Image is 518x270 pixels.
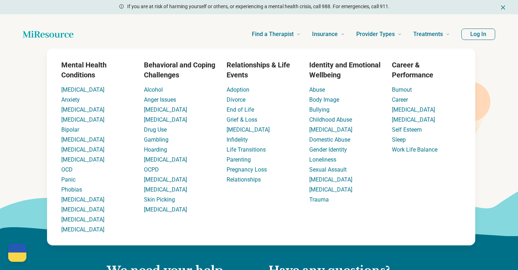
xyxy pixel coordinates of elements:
a: Treatments [413,20,450,49]
a: Provider Types [356,20,402,49]
h3: Identity and Emotional Wellbeing [309,60,380,80]
span: Insurance [312,29,338,39]
a: [MEDICAL_DATA] [144,176,187,183]
a: [MEDICAL_DATA] [309,176,352,183]
button: Log In [461,29,495,40]
a: Divorce [227,96,245,103]
a: [MEDICAL_DATA] [144,116,187,123]
a: Adoption [227,86,249,93]
a: [MEDICAL_DATA] [61,226,104,233]
a: Anxiety [61,96,80,103]
a: Find a Therapist [252,20,301,49]
a: Parenting [227,156,251,163]
a: Sexual Assault [309,166,347,173]
a: [MEDICAL_DATA] [309,126,352,133]
a: Gender Identity [309,146,347,153]
h3: Mental Health Conditions [61,60,133,80]
a: Phobias [61,186,82,193]
a: OCPD [144,166,159,173]
a: Alcohol [144,86,163,93]
a: Panic [61,176,76,183]
a: [MEDICAL_DATA] [61,216,104,223]
a: [MEDICAL_DATA] [392,116,435,123]
a: [MEDICAL_DATA] [309,186,352,193]
a: [MEDICAL_DATA] [61,86,104,93]
button: Dismiss [499,3,507,11]
a: OCD [61,166,73,173]
a: [MEDICAL_DATA] [61,106,104,113]
a: Anger Issues [144,96,176,103]
a: [MEDICAL_DATA] [144,186,187,193]
a: Work Life Balance [392,146,437,153]
a: Loneliness [309,156,336,163]
a: [MEDICAL_DATA] [227,126,270,133]
a: Drug Use [144,126,167,133]
a: Home page [23,27,73,41]
a: Sleep [392,136,406,143]
a: [MEDICAL_DATA] [61,146,104,153]
a: Infidelity [227,136,248,143]
a: Skin Picking [144,196,175,203]
p: If you are at risk of harming yourself or others, or experiencing a mental health crisis, call 98... [127,3,390,10]
a: Burnout [392,86,412,93]
a: Body Image [309,96,339,103]
a: Bullying [309,106,330,113]
span: Provider Types [356,29,395,39]
a: Life Transitions [227,146,266,153]
h3: Relationships & Life Events [227,60,298,80]
span: Find a Therapist [252,29,294,39]
a: [MEDICAL_DATA] [61,116,104,123]
a: [MEDICAL_DATA] [61,196,104,203]
a: End of Life [227,106,254,113]
a: Gambling [144,136,169,143]
a: [MEDICAL_DATA] [144,156,187,163]
a: Hoarding [144,146,167,153]
a: [MEDICAL_DATA] [61,136,104,143]
a: Domestic Abuse [309,136,350,143]
a: Relationships [227,176,261,183]
a: Trauma [309,196,329,203]
a: Career [392,96,408,103]
h3: Career & Performance [392,60,461,80]
a: [MEDICAL_DATA] [144,106,187,113]
a: Grief & Loss [227,116,257,123]
a: [MEDICAL_DATA] [61,206,104,213]
h3: Behavioral and Coping Challenges [144,60,215,80]
a: Insurance [312,20,345,49]
a: [MEDICAL_DATA] [61,156,104,163]
a: Bipolar [61,126,79,133]
a: [MEDICAL_DATA] [144,206,187,213]
a: Childhood Abuse [309,116,352,123]
div: Find a Therapist [4,49,518,245]
a: Pregnancy Loss [227,166,267,173]
a: Abuse [309,86,325,93]
a: Self Esteem [392,126,422,133]
span: Treatments [413,29,443,39]
a: [MEDICAL_DATA] [392,106,435,113]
